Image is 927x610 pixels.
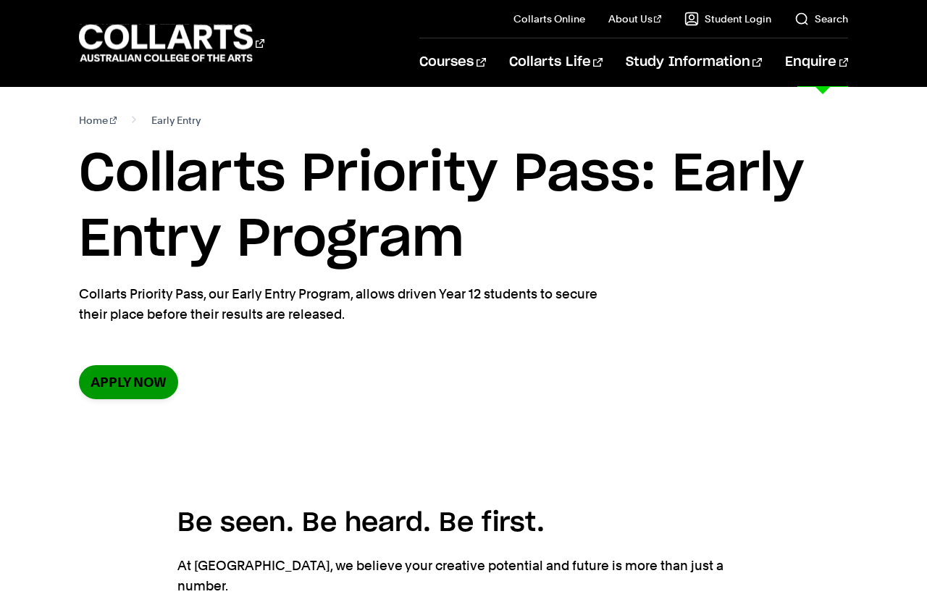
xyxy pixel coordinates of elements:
a: Courses [419,38,485,86]
span: Early Entry [151,110,201,130]
h1: Collarts Priority Pass: Early Entry Program [79,142,848,272]
a: Home [79,110,117,130]
a: About Us [608,12,662,26]
p: Collarts Priority Pass, our Early Entry Program, allows driven Year 12 students to secure their p... [79,284,608,325]
span: At [GEOGRAPHIC_DATA], we believe your creative potential and future is more than just a number. [177,558,723,593]
a: Apply now [79,365,178,399]
a: Student Login [684,12,771,26]
a: Collarts Life [509,38,603,86]
a: Enquire [785,38,848,86]
div: Go to homepage [79,22,264,64]
a: Collarts Online [513,12,585,26]
span: Be seen. Be heard. Be first. [177,510,545,536]
a: Study Information [626,38,762,86]
a: Search [794,12,848,26]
